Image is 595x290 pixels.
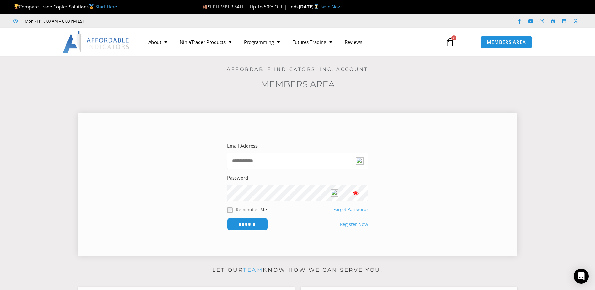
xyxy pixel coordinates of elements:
[487,40,526,45] span: MEMBERS AREA
[89,4,94,9] img: 🥇
[338,35,369,49] a: Reviews
[173,35,238,49] a: NinjaTrader Products
[238,35,286,49] a: Programming
[23,17,84,25] span: Mon - Fri: 8:00 AM – 6:00 PM EST
[203,4,207,9] img: 🍂
[320,3,342,10] a: Save Now
[574,269,589,284] div: Open Intercom Messenger
[14,4,19,9] img: 🏆
[236,206,267,213] label: Remember Me
[480,36,533,49] a: MEMBERS AREA
[333,207,368,212] a: Forgot Password?
[227,142,258,150] label: Email Address
[299,3,320,10] strong: [DATE]
[62,31,130,53] img: LogoAI | Affordable Indicators – NinjaTrader
[243,267,263,273] a: team
[286,35,338,49] a: Futures Trading
[356,157,364,165] img: npw-badge-icon-locked.svg
[142,35,438,49] nav: Menu
[93,18,187,24] iframe: Customer reviews powered by Trustpilot
[78,265,517,275] p: Let our know how we can serve you!
[314,4,319,9] img: ⌛
[95,3,117,10] a: Start Here
[142,35,173,49] a: About
[451,35,456,40] span: 0
[13,3,117,10] span: Compare Trade Copier Solutions
[227,66,368,72] a: Affordable Indicators, Inc. Account
[261,79,335,89] a: Members Area
[340,220,368,229] a: Register Now
[202,3,299,10] span: SEPTEMBER SALE | Up To 50% OFF | Ends
[331,189,338,197] img: npw-badge-icon-locked.svg
[227,174,248,182] label: Password
[343,185,368,201] button: Show password
[436,33,464,51] a: 0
